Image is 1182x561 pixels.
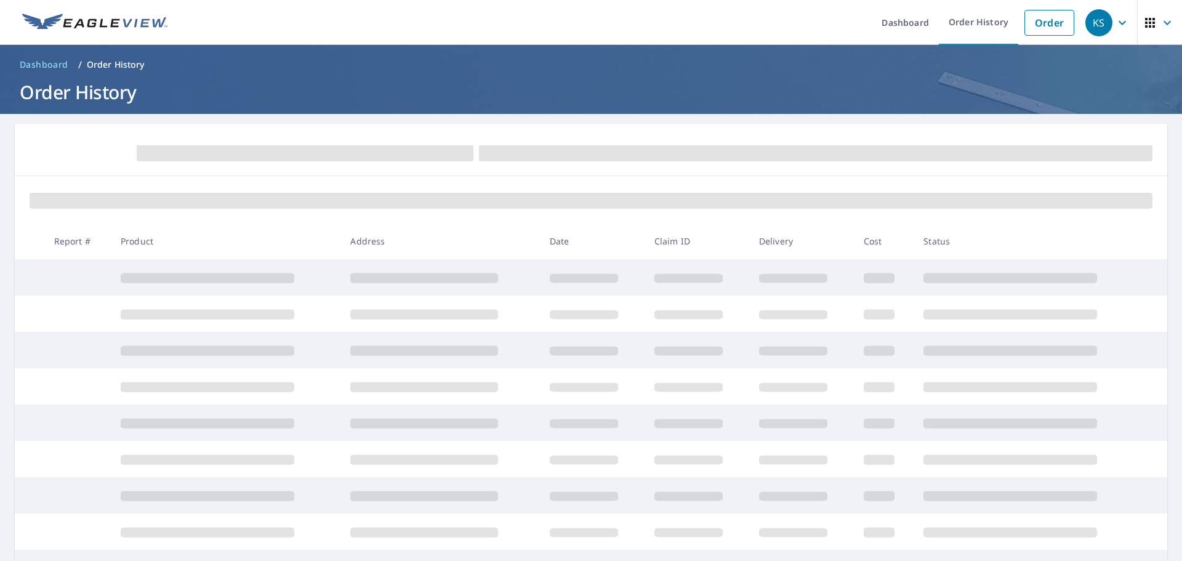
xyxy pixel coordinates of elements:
[749,223,854,259] th: Delivery
[15,55,1167,75] nav: breadcrumb
[87,59,145,71] p: Order History
[1024,10,1074,36] a: Order
[854,223,914,259] th: Cost
[340,223,539,259] th: Address
[20,59,68,71] span: Dashboard
[1085,9,1112,36] div: KS
[15,79,1167,105] h1: Order History
[15,55,73,75] a: Dashboard
[645,223,749,259] th: Claim ID
[914,223,1144,259] th: Status
[44,223,111,259] th: Report #
[22,14,167,32] img: EV Logo
[78,57,82,72] li: /
[540,223,645,259] th: Date
[111,223,340,259] th: Product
